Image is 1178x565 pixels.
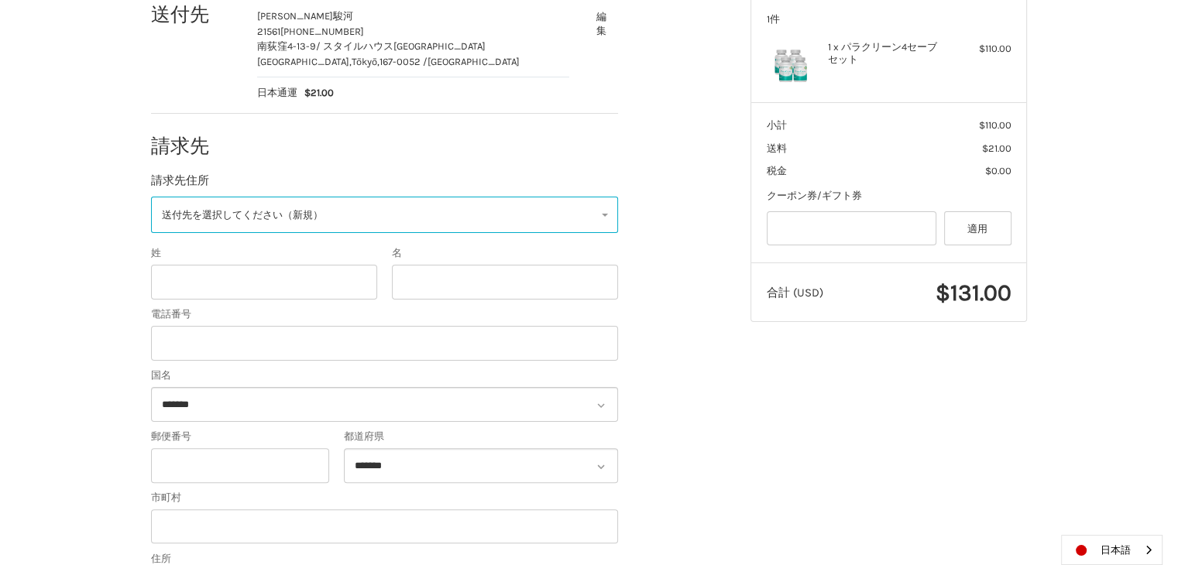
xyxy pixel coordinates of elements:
[950,41,1011,56] div: $110.00
[352,56,380,67] span: Tōkyō,
[1061,535,1163,565] div: Language
[767,142,787,154] span: 送料
[979,119,1011,131] span: $110.00
[257,56,352,67] span: [GEOGRAPHIC_DATA],
[316,40,486,52] span: / スタイルハウス[GEOGRAPHIC_DATA]
[944,211,1011,246] button: 適用
[151,2,242,26] h2: 送付先
[380,56,428,67] span: 167-0052 /
[828,41,946,67] h4: 1 x パラクリーン4セーブセット
[280,26,364,37] span: [PHONE_NUMBER]
[767,211,937,246] input: Gift Certificate or Coupon Code
[162,207,323,221] span: 送付先を選択してください（新規）
[985,165,1011,176] span: $0.00
[767,13,1011,26] h3: 1件
[767,188,1011,204] div: クーポン券/ギフト券
[982,142,1011,154] span: $21.00
[257,85,297,101] span: 日本通運
[584,5,618,43] button: 編集
[1062,536,1162,564] a: 日本語
[936,279,1011,306] span: $131.00
[151,368,618,383] label: 国名
[392,245,618,261] label: 名
[257,40,316,52] span: 南荻窪4-13-9
[767,165,787,176] span: 税金
[257,10,333,22] span: [PERSON_NAME]
[767,119,787,131] span: 小計
[767,286,823,300] span: 合計 (USD)
[333,10,353,22] span: 駿河
[297,85,335,101] span: $21.00
[151,429,329,444] label: 郵便番号
[151,245,377,261] label: 姓
[344,429,618,444] label: 都道府県
[151,490,618,505] label: 市町村
[151,197,618,233] a: Enter or select a different address
[257,26,280,37] span: 21561
[151,172,209,197] legend: 請求先住所
[151,306,618,322] label: 電話番号
[151,134,242,158] h2: 請求先
[428,56,520,67] span: [GEOGRAPHIC_DATA]
[1061,535,1163,565] aside: Language selected: 日本語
